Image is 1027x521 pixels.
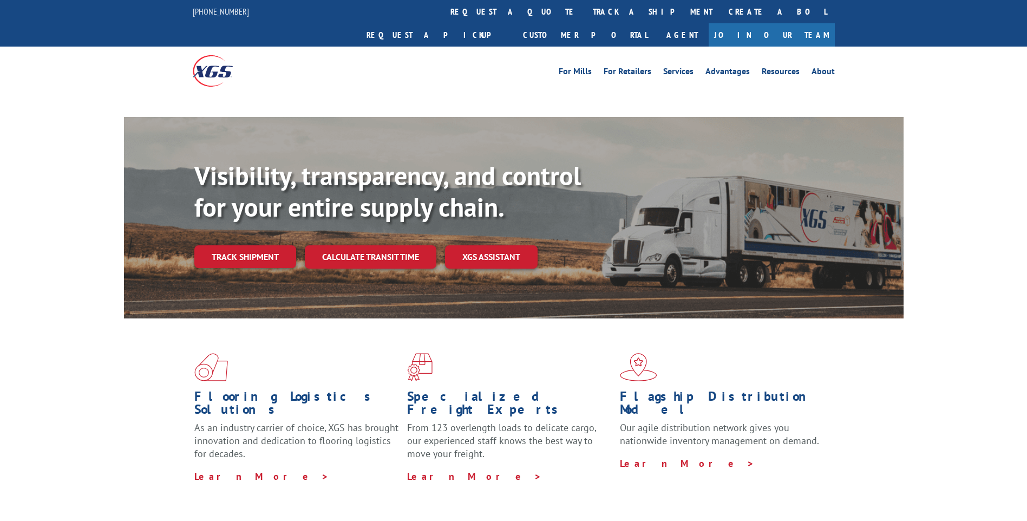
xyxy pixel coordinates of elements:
a: XGS ASSISTANT [445,245,538,269]
img: xgs-icon-total-supply-chain-intelligence-red [194,353,228,381]
a: Services [663,67,694,79]
a: Resources [762,67,800,79]
span: Our agile distribution network gives you nationwide inventory management on demand. [620,421,819,447]
a: Learn More > [620,457,755,470]
a: For Retailers [604,67,651,79]
a: Agent [656,23,709,47]
a: Join Our Team [709,23,835,47]
a: Request a pickup [358,23,515,47]
a: Learn More > [194,470,329,483]
a: Calculate transit time [305,245,436,269]
h1: Flooring Logistics Solutions [194,390,399,421]
p: From 123 overlength loads to delicate cargo, our experienced staff knows the best way to move you... [407,421,612,470]
a: For Mills [559,67,592,79]
a: Track shipment [194,245,296,268]
a: Learn More > [407,470,542,483]
span: As an industry carrier of choice, XGS has brought innovation and dedication to flooring logistics... [194,421,398,460]
img: xgs-icon-flagship-distribution-model-red [620,353,657,381]
h1: Flagship Distribution Model [620,390,825,421]
a: Customer Portal [515,23,656,47]
a: About [812,67,835,79]
a: [PHONE_NUMBER] [193,6,249,17]
img: xgs-icon-focused-on-flooring-red [407,353,433,381]
a: Advantages [705,67,750,79]
h1: Specialized Freight Experts [407,390,612,421]
b: Visibility, transparency, and control for your entire supply chain. [194,159,581,224]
